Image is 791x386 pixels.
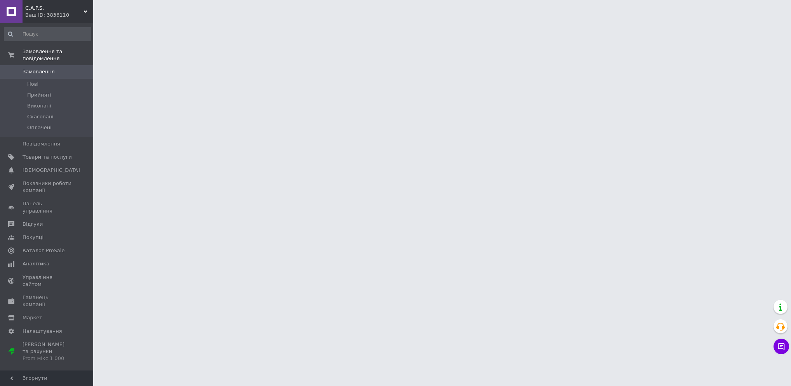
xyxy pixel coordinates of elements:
span: Прийняті [27,92,51,99]
span: Скасовані [27,113,54,120]
div: Ваш ID: 3836110 [25,12,93,19]
span: Каталог ProSale [23,247,64,254]
span: Налаштування [23,328,62,335]
input: Пошук [4,27,91,41]
span: Відгуки [23,221,43,228]
span: [DEMOGRAPHIC_DATA] [23,167,80,174]
span: Показники роботи компанії [23,180,72,194]
span: Управління сайтом [23,274,72,288]
span: Виконані [27,102,51,109]
span: Нові [27,81,38,88]
span: Товари та послуги [23,154,72,161]
span: Замовлення [23,68,55,75]
span: C.A.P.S. [25,5,83,12]
span: Аналітика [23,260,49,267]
span: Гаманець компанії [23,294,72,308]
span: Замовлення та повідомлення [23,48,93,62]
span: Повідомлення [23,140,60,147]
button: Чат з покупцем [774,339,789,354]
span: [PERSON_NAME] та рахунки [23,341,72,362]
span: Маркет [23,314,42,321]
div: Prom мікс 1 000 [23,355,72,362]
span: Покупці [23,234,43,241]
span: Оплачені [27,124,52,131]
span: Панель управління [23,200,72,214]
